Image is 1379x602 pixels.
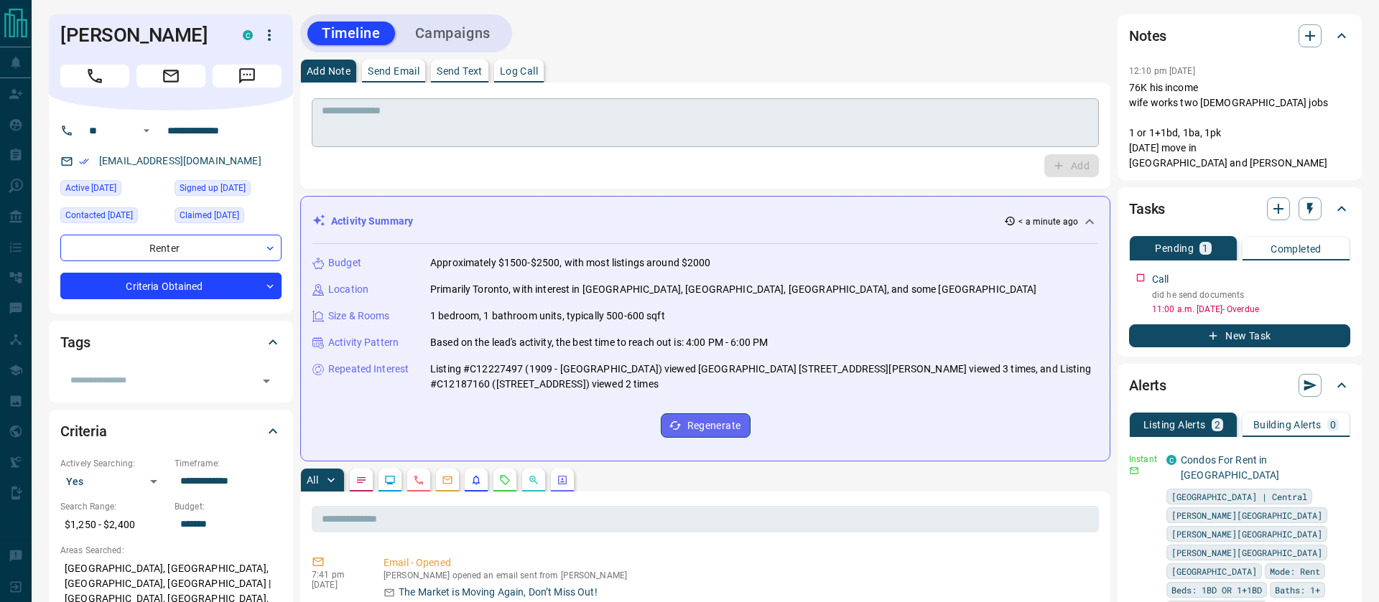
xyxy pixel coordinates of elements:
p: Building Alerts [1253,420,1322,430]
div: condos.ca [1166,455,1176,465]
span: Message [213,65,282,88]
svg: Requests [499,474,511,486]
div: Mon Jul 28 2025 [175,207,282,227]
p: Activity Pattern [328,335,399,350]
div: Tags [60,325,282,359]
p: Send Email [368,66,419,76]
p: 2 [1215,420,1220,430]
svg: Calls [413,474,424,486]
svg: Opportunities [528,474,539,486]
span: Email [136,65,205,88]
div: Mon Jul 28 2025 [175,180,282,200]
span: Beds: 1BD OR 1+1BD [1171,583,1262,597]
div: Tasks [1129,192,1350,226]
div: Tue Jul 29 2025 [60,180,167,200]
div: Mon Jul 28 2025 [60,207,167,227]
p: Log Call [500,66,538,76]
span: [GEOGRAPHIC_DATA] | Central [1171,489,1307,504]
p: Completed [1271,244,1322,254]
button: New Task [1129,324,1350,347]
p: did he send documents [1152,288,1350,301]
p: Timeframe: [175,457,282,470]
a: Condos For Rent in [GEOGRAPHIC_DATA] [1181,454,1279,481]
p: 12:10 pm [DATE] [1129,66,1195,76]
span: Active [DATE] [65,181,116,195]
span: Baths: 1+ [1275,583,1320,597]
p: Activity Summary [331,214,413,229]
p: Listing Alerts [1143,420,1206,430]
p: 1 [1202,243,1208,253]
span: Mode: Rent [1270,564,1320,578]
span: [PERSON_NAME][GEOGRAPHIC_DATA] [1171,545,1322,560]
span: [PERSON_NAME][GEOGRAPHIC_DATA] [1171,508,1322,522]
h2: Criteria [60,420,107,443]
span: Signed up [DATE] [180,181,246,195]
p: 11:00 a.m. [DATE] - Overdue [1152,303,1350,316]
svg: Lead Browsing Activity [384,474,396,486]
div: Alerts [1129,368,1350,403]
p: The Market is Moving Again, Don’t Miss Out! [399,585,598,600]
h2: Alerts [1129,374,1166,397]
button: Timeline [307,22,395,45]
p: 76K his income wife works two [DEMOGRAPHIC_DATA] jobs 1 or 1+1bd, 1ba, 1pk [DATE] move in [GEOGRA... [1129,80,1350,171]
svg: Email [1129,466,1139,476]
svg: Agent Actions [557,474,568,486]
p: $1,250 - $2,400 [60,513,167,537]
span: Call [60,65,129,88]
p: Listing #C12227497 (1909 - [GEOGRAPHIC_DATA]) viewed [GEOGRAPHIC_DATA] [STREET_ADDRESS][PERSON_NA... [430,362,1098,392]
svg: Emails [442,474,453,486]
div: Renter [60,235,282,261]
p: Budget: [175,500,282,513]
p: Email - Opened [384,555,1093,570]
h2: Notes [1129,24,1166,47]
svg: Notes [356,474,367,486]
p: Budget [328,255,361,271]
button: Open [256,371,277,391]
svg: Email Verified [79,156,89,166]
p: Search Range: [60,500,167,513]
p: 7:41 pm [312,570,362,580]
p: Pending [1155,243,1194,253]
svg: Listing Alerts [470,474,482,486]
span: Claimed [DATE] [180,208,239,222]
p: All [307,475,318,485]
p: Areas Searched: [60,544,282,557]
p: Size & Rooms [328,309,390,324]
span: Contacted [DATE] [65,208,133,222]
p: 1 bedroom, 1 bathroom units, typically 500-600 sqft [430,309,665,324]
p: Add Note [307,66,350,76]
h2: Tasks [1129,197,1165,220]
p: Based on the lead's activity, the best time to reach out is: 4:00 PM - 6:00 PM [430,335,768,350]
a: [EMAIL_ADDRESS][DOMAIN_NAME] [99,155,261,166]
div: condos.ca [243,30,253,40]
p: Actively Searching: [60,457,167,470]
h1: [PERSON_NAME] [60,24,221,47]
p: Location [328,282,368,297]
div: Yes [60,470,167,493]
button: Open [138,122,155,139]
button: Regenerate [661,413,751,438]
p: < a minute ago [1018,215,1078,228]
p: Primarily Toronto, with interest in [GEOGRAPHIC_DATA], [GEOGRAPHIC_DATA], [GEOGRAPHIC_DATA], and ... [430,282,1037,297]
p: [PERSON_NAME] opened an email sent from [PERSON_NAME] [384,570,1093,580]
span: [PERSON_NAME][GEOGRAPHIC_DATA] [1171,527,1322,541]
div: Notes [1129,19,1350,53]
p: Call [1152,272,1169,287]
p: [DATE] [312,580,362,590]
p: Send Text [437,66,483,76]
button: Campaigns [401,22,505,45]
div: Criteria [60,414,282,448]
p: Approximately $1500-$2500, with most listings around $2000 [430,255,711,271]
div: Criteria Obtained [60,273,282,299]
p: 0 [1330,420,1336,430]
p: Repeated Interest [328,362,409,377]
h2: Tags [60,331,90,354]
div: Activity Summary< a minute ago [312,208,1098,235]
span: [GEOGRAPHIC_DATA] [1171,564,1257,578]
p: Instant [1129,453,1158,466]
